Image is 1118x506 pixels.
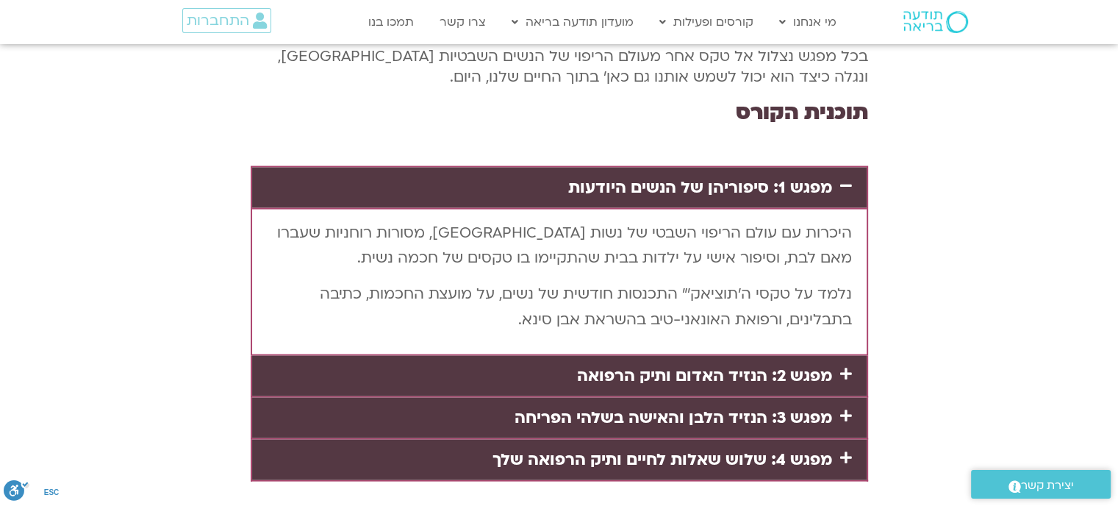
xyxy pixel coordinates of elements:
[252,356,867,396] div: מפגש 2: הנזיד האדום ותיק הרפואה
[278,46,868,87] span: בכל מפגש נצלול אל טקס אחר מעולם הריפוי של הנשים השבטיות [GEOGRAPHIC_DATA], ונגלה כיצד הוא יכול לש...
[252,398,867,438] div: מפגש 3: הנזיד הלבן והאישה בשלהי הפריחה
[903,11,968,33] img: תודעה בריאה
[251,92,868,133] h2: תוכנית הקורס
[267,221,852,271] p: היכרות עם עולם הריפוי השבטי של נשות [GEOGRAPHIC_DATA], מסורות רוחניות שעברו מאם לבת, וסיפור אישי ...
[568,177,832,199] a: מפגש 1: סיפוריהן של הנשים היודעות
[432,8,493,36] a: צרו קשר
[971,470,1111,499] a: יצירת קשר
[515,407,832,429] a: מפגש 3: הנזיד הלבן והאישה בשלהי הפריחה
[652,8,761,36] a: קורסים ופעילות
[182,8,271,33] a: התחברות
[252,440,867,480] div: מפגש 4: שלוש שאלות לחיים ותיק הרפואה שלך
[252,208,867,354] div: מפגש 1: סיפוריהן של הנשים היודעות
[267,282,852,332] p: נלמד על טקסי ה’תוציאק’" התכנסות חודשית של נשים, על מועצת החכמות, כתיבה בתבלינים, ורפואת האונאני-ט...
[361,8,421,36] a: תמכו בנו
[187,13,249,29] span: התחברות
[1021,476,1074,496] span: יצירת קשר
[504,8,641,36] a: מועדון תודעה בריאה
[252,168,867,208] div: מפגש 1: סיפוריהן של הנשים היודעות
[577,365,832,387] a: מפגש 2: הנזיד האדום ותיק הרפואה
[492,449,832,471] a: מפגש 4: שלוש שאלות לחיים ותיק הרפואה שלך
[772,8,844,36] a: מי אנחנו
